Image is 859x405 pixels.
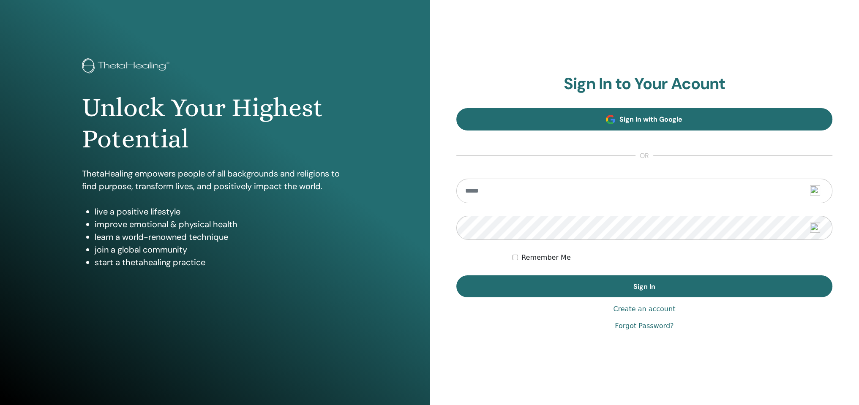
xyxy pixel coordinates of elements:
a: Forgot Password? [615,321,674,331]
button: Sign In [456,275,833,297]
h1: Unlock Your Highest Potential [82,92,347,155]
li: improve emotional & physical health [95,218,347,231]
p: ThetaHealing empowers people of all backgrounds and religions to find purpose, transform lives, a... [82,167,347,193]
a: Sign In with Google [456,108,833,130]
li: live a positive lifestyle [95,205,347,218]
li: join a global community [95,243,347,256]
img: npw-badge-icon-locked.svg [810,223,820,233]
span: Sign In with Google [619,115,682,124]
h2: Sign In to Your Acount [456,74,833,94]
div: Keep me authenticated indefinitely or until I manually logout [513,253,832,263]
label: Remember Me [521,253,571,263]
a: Create an account [613,304,675,314]
span: or [635,151,653,161]
li: learn a world-renowned technique [95,231,347,243]
span: Sign In [633,282,655,291]
img: npw-badge-icon-locked.svg [810,185,820,196]
li: start a thetahealing practice [95,256,347,269]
